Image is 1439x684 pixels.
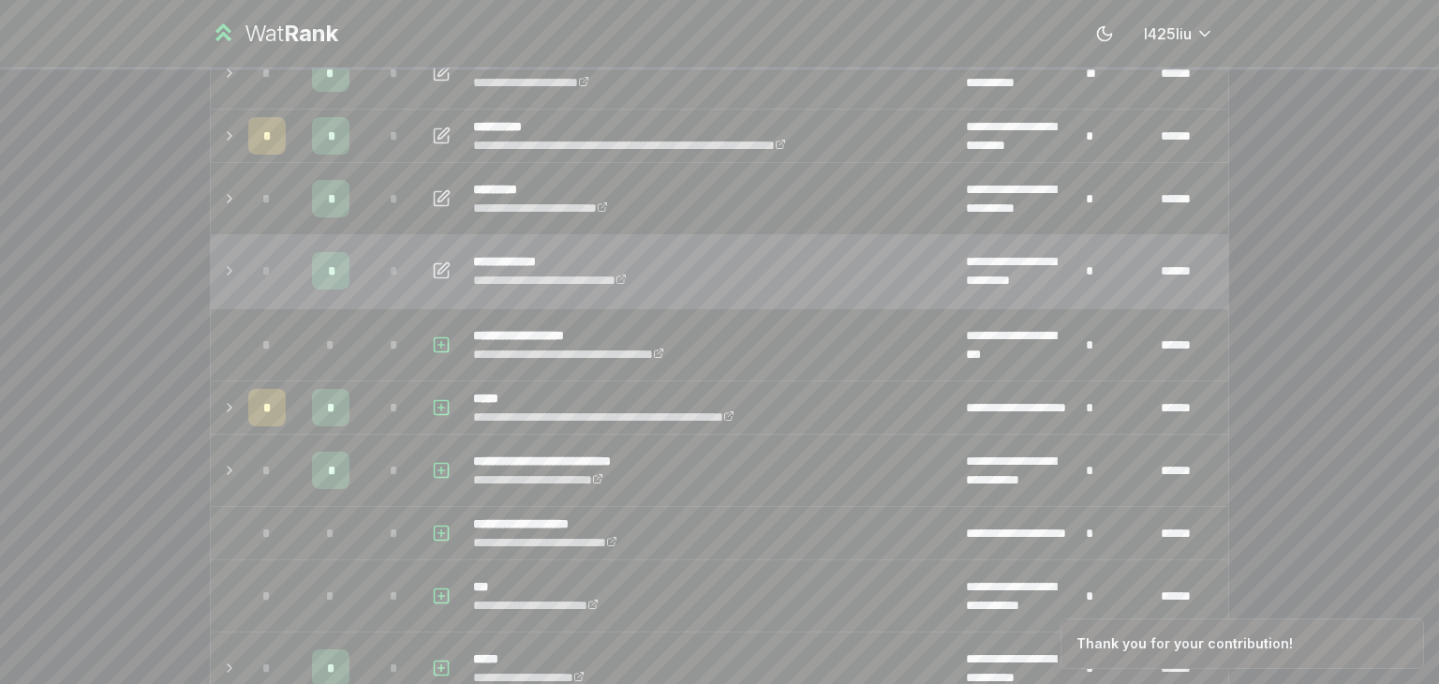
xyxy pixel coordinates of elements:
[210,19,338,49] a: WatRank
[1129,17,1229,51] button: l425liu
[1076,634,1293,653] div: Thank you for your contribution!
[1144,22,1192,45] span: l425liu
[284,20,338,47] span: Rank
[245,19,338,49] div: Wat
